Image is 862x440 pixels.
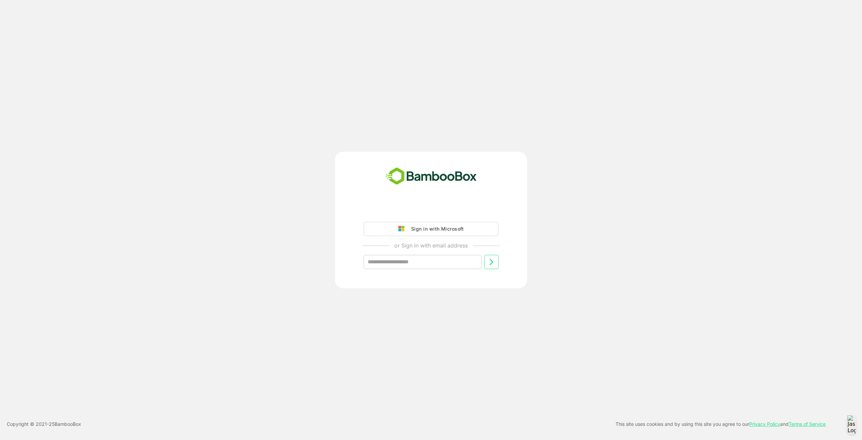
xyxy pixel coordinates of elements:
[749,421,780,427] a: Privacy Policy
[408,225,464,233] div: Sign in with Microsoft
[360,203,502,218] iframe: Knap til Log ind med Google
[398,226,408,232] img: google
[382,165,480,187] img: bamboobox
[394,241,468,250] p: or Sign in with email address
[7,420,81,428] p: Copyright © 2021- 25 BambooBox
[789,421,826,427] a: Terms of Service
[616,420,826,428] p: This site uses cookies and by using this site you agree to our and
